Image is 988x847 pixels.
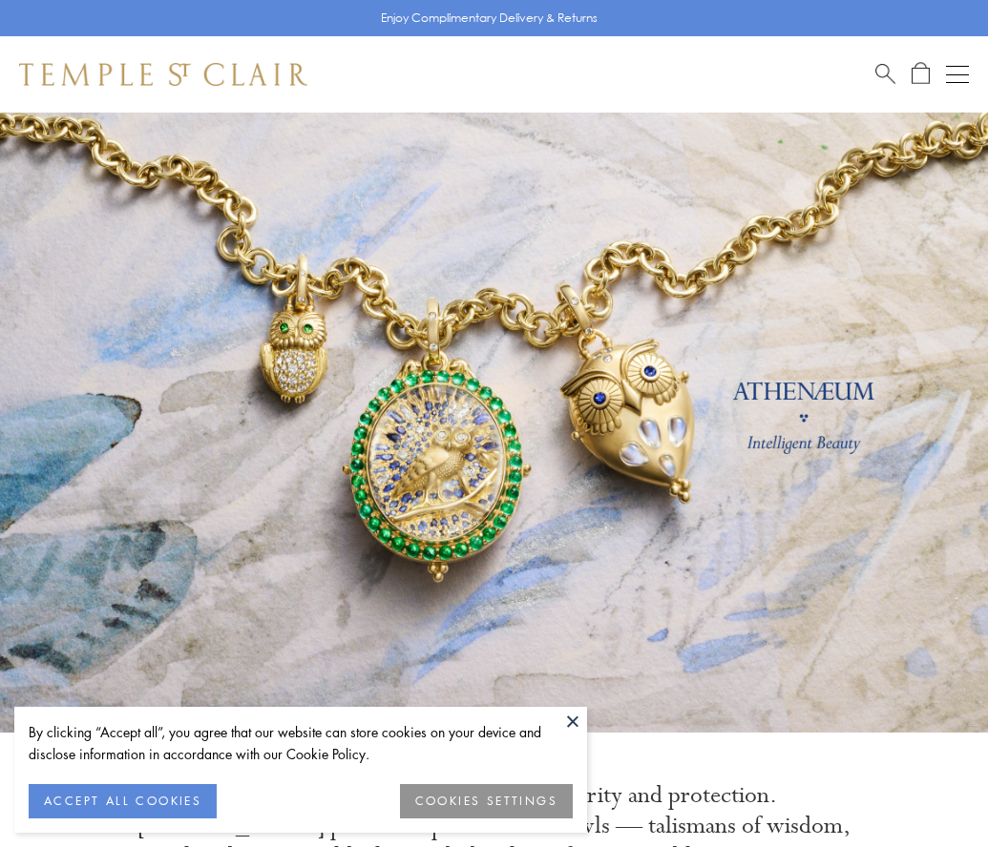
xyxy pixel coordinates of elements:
[29,784,217,818] button: ACCEPT ALL COOKIES
[19,63,307,86] img: Temple St. Clair
[875,62,895,86] a: Search
[29,721,573,765] div: By clicking “Accept all”, you agree that our website can store cookies on your device and disclos...
[912,62,930,86] a: Open Shopping Bag
[946,63,969,86] button: Open navigation
[381,9,598,28] p: Enjoy Complimentary Delivery & Returns
[400,784,573,818] button: COOKIES SETTINGS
